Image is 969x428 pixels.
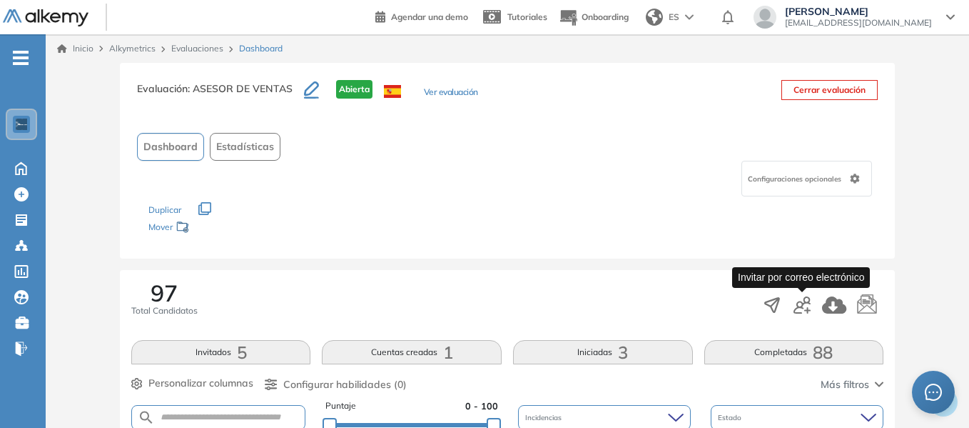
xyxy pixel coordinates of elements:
span: Agendar una demo [391,11,468,22]
h3: Evaluación [137,80,304,110]
button: Iniciadas3 [513,340,693,364]
button: Invitados5 [131,340,311,364]
span: Configuraciones opcionales [748,174,844,184]
button: Dashboard [137,133,204,161]
img: ESP [384,85,401,98]
div: Invitar por correo electrónico [732,267,870,288]
button: Onboarding [559,2,629,33]
span: Configurar habilidades (0) [283,377,407,392]
div: Configuraciones opcionales [741,161,872,196]
img: SEARCH_ALT [138,409,155,427]
span: : ASESOR DE VENTAS [188,82,293,95]
button: Cerrar evaluación [781,80,878,100]
button: Estadísticas [210,133,280,161]
button: Completadas88 [704,340,884,364]
span: Onboarding [582,11,629,22]
span: message [925,384,942,401]
span: Abierta [336,80,372,99]
span: [EMAIL_ADDRESS][DOMAIN_NAME] [785,17,932,29]
span: Más filtros [821,377,869,392]
div: Mover [148,215,291,242]
span: Puntaje [325,399,356,413]
span: Estadísticas [216,139,274,154]
span: [PERSON_NAME] [785,6,932,17]
button: Ver evaluación [424,86,478,101]
span: Dashboard [143,139,198,154]
button: Configurar habilidades (0) [265,377,407,392]
span: Estado [718,412,744,423]
span: Personalizar columnas [148,376,253,391]
span: Dashboard [239,42,283,55]
span: ES [669,11,679,24]
span: Incidencias [525,412,564,423]
a: Agendar una demo [375,7,468,24]
a: Inicio [57,42,93,55]
button: Más filtros [821,377,883,392]
span: Tutoriales [507,11,547,22]
span: Alkymetrics [109,43,156,54]
i: - [13,56,29,59]
span: 0 - 100 [465,399,498,413]
img: https://assets.alkemy.org/workspaces/1802/d452bae4-97f6-47ab-b3bf-1c40240bc960.jpg [16,119,27,130]
button: Personalizar columnas [131,376,253,391]
button: Cuentas creadas1 [322,340,502,364]
img: arrow [685,14,694,20]
span: Total Candidatos [131,304,198,317]
span: 97 [151,282,178,304]
a: Evaluaciones [171,43,223,54]
img: Logo [3,9,88,27]
img: world [646,9,663,26]
span: Duplicar [148,204,181,215]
